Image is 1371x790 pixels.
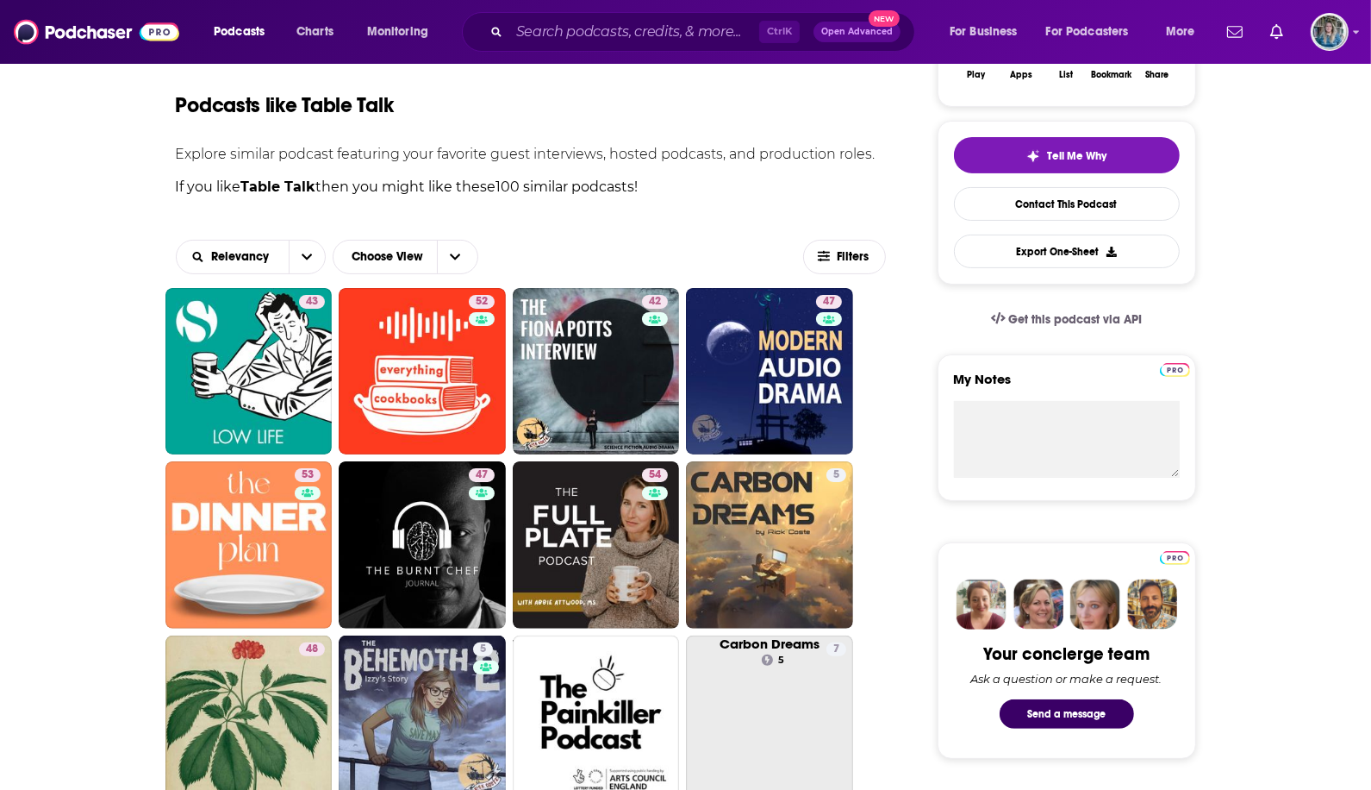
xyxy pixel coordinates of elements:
span: 5 [480,641,486,658]
img: Podchaser Pro [1160,363,1190,377]
button: open menu [1154,18,1217,46]
img: Barbara Profile [1013,580,1063,630]
span: 5 [833,467,839,484]
a: Get this podcast via API [977,298,1156,341]
a: 5 [686,461,853,629]
a: 5 [473,643,493,656]
a: 53 [295,468,321,482]
span: Open Advanced [821,28,893,36]
span: New [869,10,900,27]
input: Search podcasts, credits, & more... [509,18,759,46]
span: Ctrl K [759,21,800,43]
button: Send a message [1000,699,1134,729]
strong: Table Talk [241,179,316,195]
a: 48 [299,643,325,656]
button: tell me why sparkleTell Me Why [954,137,1180,173]
a: 47 [339,461,506,629]
a: Contact This Podcast [954,187,1180,221]
img: User Profile [1311,13,1349,51]
p: Explore similar podcast featuring your favorite guest interviews, hosted podcasts, and production... [176,146,887,162]
span: 54 [649,467,661,484]
h2: Choose View [333,240,489,274]
h2: Choose List sort [176,240,327,274]
span: 53 [302,467,314,484]
span: 48 [306,641,318,658]
a: 47 [686,288,853,455]
button: open menu [177,251,290,263]
a: 42 [642,295,668,309]
p: If you like then you might like these 100 similar podcasts ! [176,176,887,198]
span: 42 [649,293,661,310]
span: Tell Me Why [1047,149,1106,163]
div: Search podcasts, credits, & more... [478,12,932,52]
span: 47 [476,467,488,484]
a: Show notifications dropdown [1220,17,1249,47]
a: 47 [469,468,495,482]
a: 7 [826,643,846,656]
button: Export One-Sheet [954,235,1180,268]
img: Sydney Profile [957,580,1006,630]
a: 53 [165,461,333,629]
div: Play [967,70,985,80]
button: open menu [289,241,325,273]
span: 43 [306,293,318,310]
a: 54 [513,461,680,629]
a: Charts [285,18,344,46]
a: 52 [469,295,495,309]
span: Logged in as EllaDavidson [1311,13,1349,51]
button: open menu [355,18,451,46]
a: 43 [165,288,333,455]
img: Jon Profile [1127,580,1177,630]
span: Get this podcast via API [1008,312,1142,327]
button: Choose View [333,240,478,274]
a: 42 [513,288,680,455]
button: Show profile menu [1311,13,1349,51]
a: 47 [816,295,842,309]
img: Podchaser Pro [1160,551,1190,565]
span: Relevancy [211,251,275,263]
button: open menu [202,18,287,46]
a: Show notifications dropdown [1263,17,1290,47]
button: Filters [803,240,886,274]
label: My Notes [954,371,1180,401]
span: More [1166,20,1195,44]
div: Apps [1010,70,1032,80]
div: Ask a question or make a request. [971,672,1162,686]
a: 43 [299,295,325,309]
span: 52 [476,293,488,310]
div: Bookmark [1091,70,1131,80]
div: List [1060,70,1074,80]
span: Choose View [338,242,437,272]
a: Pro website [1160,549,1190,565]
a: 54 [642,468,668,482]
a: 5 [826,468,846,482]
img: Podchaser - Follow, Share and Rate Podcasts [14,16,179,48]
div: Share [1145,70,1168,80]
div: Your concierge team [983,643,1150,665]
img: Jules Profile [1070,580,1120,630]
span: Podcasts [214,20,265,44]
button: Open AdvancedNew [813,22,900,42]
a: 52 [339,288,506,455]
img: tell me why sparkle [1026,149,1040,163]
span: For Business [950,20,1018,44]
button: open menu [938,18,1039,46]
span: For Podcasters [1046,20,1129,44]
h1: Podcasts like Table Talk [176,92,394,118]
span: Charts [296,20,333,44]
span: Filters [837,251,871,263]
a: Pro website [1160,361,1190,377]
span: 47 [823,293,835,310]
button: open menu [1035,18,1154,46]
span: 7 [833,641,839,658]
span: Monitoring [367,20,428,44]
